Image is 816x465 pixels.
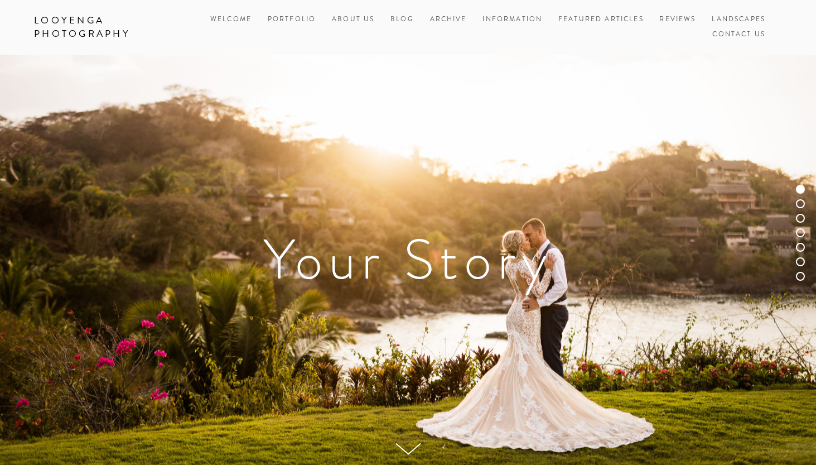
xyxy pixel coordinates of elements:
a: Blog [390,12,414,27]
a: Welcome [210,12,252,27]
a: Portfolio [268,15,316,24]
a: Reviews [659,12,696,27]
a: Contact Us [712,27,765,42]
a: Information [482,15,542,24]
a: Featured Articles [558,12,644,27]
h1: Your Story [34,232,782,287]
a: Landscapes [712,12,765,27]
a: About Us [332,12,374,27]
a: Archive [430,12,467,27]
a: Looyenga Photography [26,11,196,44]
